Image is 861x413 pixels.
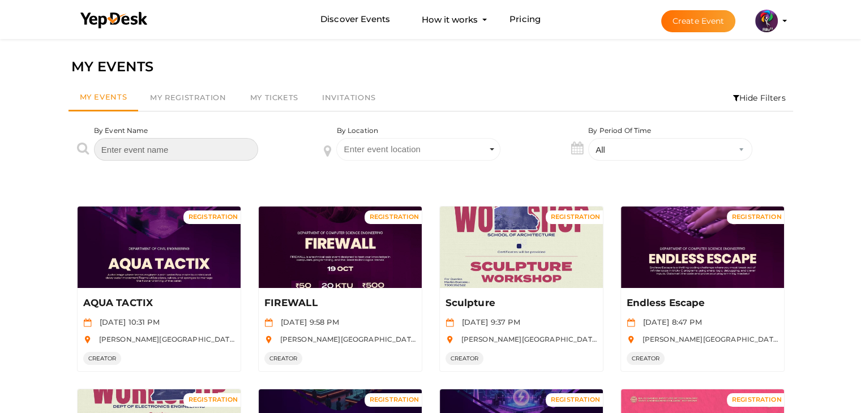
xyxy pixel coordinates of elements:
[80,92,127,101] span: My Events
[322,93,376,102] span: Invitations
[250,93,298,102] span: My Tickets
[264,352,303,365] span: CREATOR
[275,317,339,326] span: [DATE] 9:58 PM
[588,126,651,135] label: By Period Of Time
[446,335,454,344] img: location.svg
[336,126,378,135] label: By Location
[83,352,122,365] span: CREATOR
[661,10,736,32] button: Create Event
[264,296,413,310] p: FIREWALL
[94,317,160,326] span: [DATE] 10:31 PM
[138,85,238,111] a: My Registration
[68,85,139,111] a: My Events
[509,9,541,30] a: Pricing
[446,319,454,327] img: calendar.svg
[83,335,92,344] img: location.svg
[94,138,258,161] input: Enter event name
[238,85,310,111] a: My Tickets
[456,317,520,326] span: [DATE] 9:37 PM
[446,352,484,365] span: CREATOR
[320,9,390,30] a: Discover Events
[275,335,744,343] span: [PERSON_NAME][GEOGRAPHIC_DATA], [GEOGRAPHIC_DATA], [GEOGRAPHIC_DATA], [GEOGRAPHIC_DATA], [GEOGRAP...
[726,85,793,111] li: Hide Filters
[627,335,635,344] img: location.svg
[83,319,92,327] img: calendar.svg
[93,335,563,343] span: [PERSON_NAME][GEOGRAPHIC_DATA], [GEOGRAPHIC_DATA], [GEOGRAPHIC_DATA], [GEOGRAPHIC_DATA], [GEOGRAP...
[637,317,702,326] span: [DATE] 8:47 PM
[627,296,776,310] p: Endless Escape
[336,138,500,161] span: Select box activate
[755,10,778,32] img: 5BK8ZL5P_small.png
[627,352,665,365] span: CREATOR
[264,319,273,327] img: calendar.svg
[310,85,388,111] a: Invitations
[94,126,148,135] label: By Event Name
[418,9,481,30] button: How it works
[446,296,594,310] p: Sculpture
[71,56,790,78] div: MY EVENTS
[150,93,226,102] span: My Registration
[344,144,421,154] span: Enter event location
[627,319,635,327] img: calendar.svg
[83,296,232,310] p: AQUA TACTIX
[264,335,273,344] img: location.svg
